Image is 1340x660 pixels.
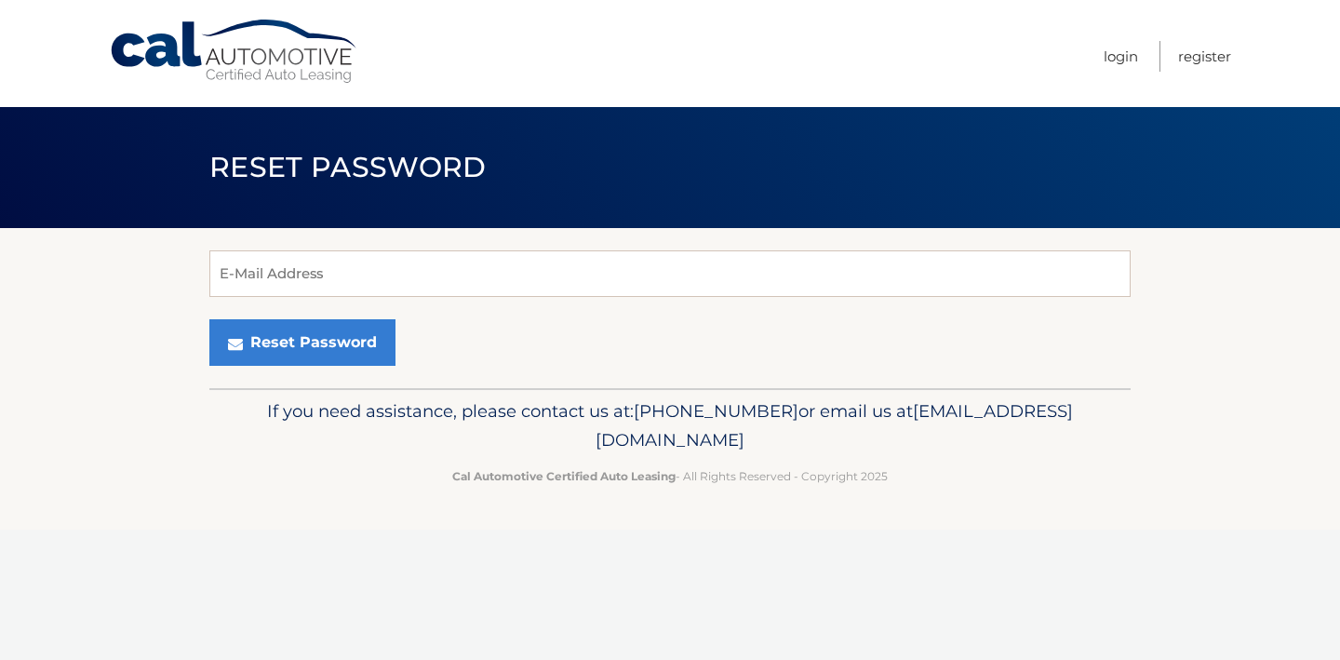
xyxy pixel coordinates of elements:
a: Register [1178,41,1231,72]
a: Cal Automotive [109,19,360,85]
p: If you need assistance, please contact us at: or email us at [221,397,1119,456]
button: Reset Password [209,319,395,366]
span: Reset Password [209,150,486,184]
input: E-Mail Address [209,250,1131,297]
span: [PHONE_NUMBER] [634,400,798,422]
a: Login [1104,41,1138,72]
strong: Cal Automotive Certified Auto Leasing [452,469,676,483]
p: - All Rights Reserved - Copyright 2025 [221,466,1119,486]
